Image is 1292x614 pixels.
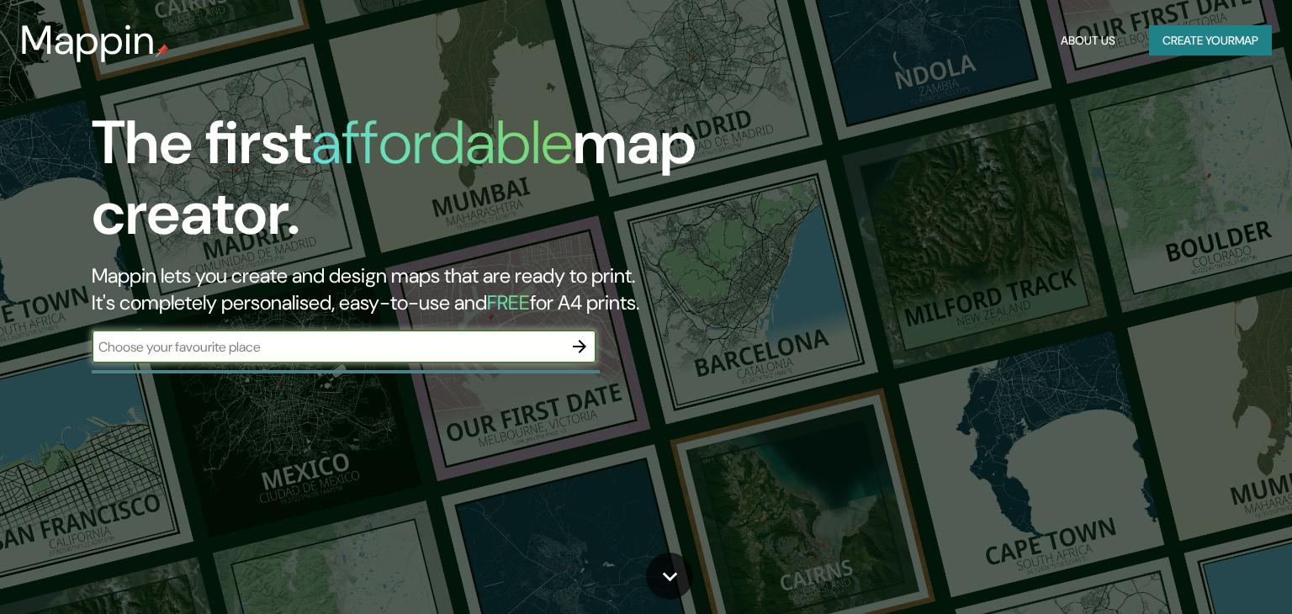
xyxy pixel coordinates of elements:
[156,44,169,57] img: mappin-pin
[92,337,563,357] input: Choose your favourite place
[92,262,738,316] h2: Mappin lets you create and design maps that are ready to print. It's completely personalised, eas...
[487,289,530,315] h5: FREE
[1054,25,1122,56] button: About Us
[1149,25,1272,56] button: Create yourmap
[92,108,738,262] h1: The first map creator.
[20,17,156,64] h3: Mappin
[311,103,573,182] h1: affordable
